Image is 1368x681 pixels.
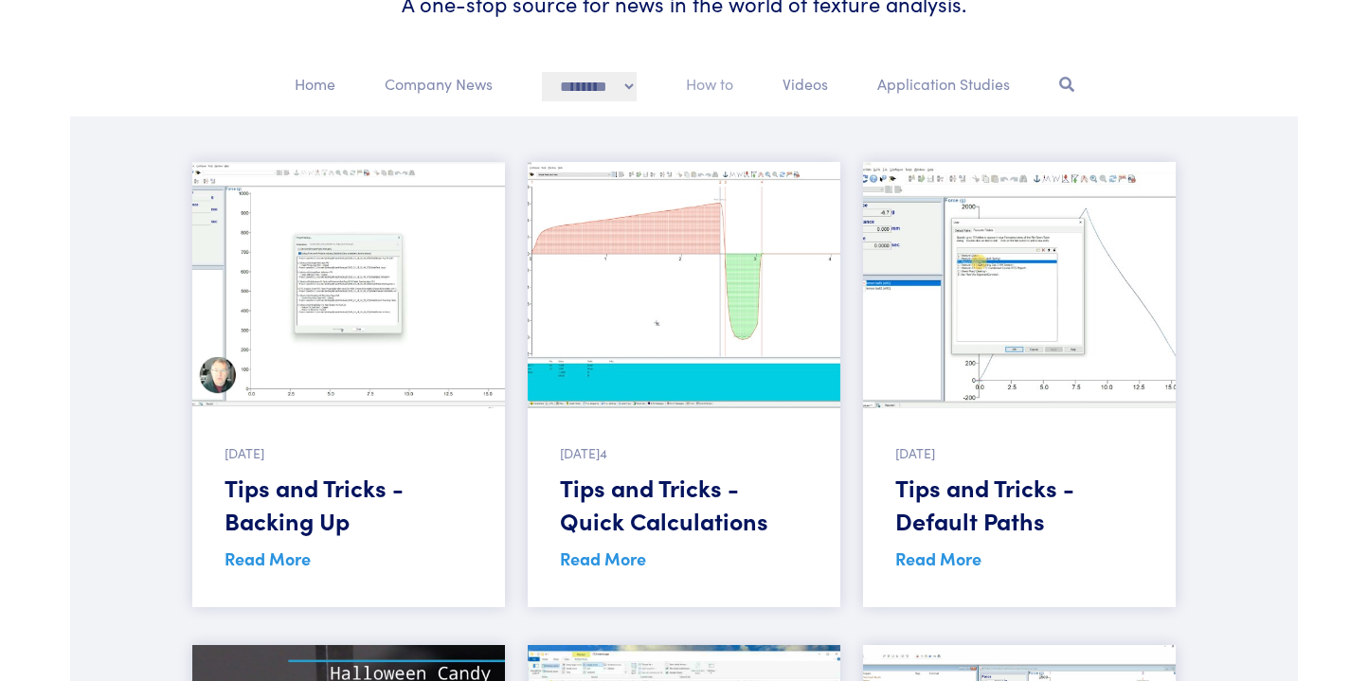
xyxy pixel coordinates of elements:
[528,162,840,408] img: Screenshot of software
[560,547,646,570] a: Read More
[225,471,473,537] h5: Tips and Tricks - Backing Up
[686,72,733,97] p: How to
[783,72,828,97] p: Videos
[560,442,808,463] p: [DATE]4
[560,471,808,537] h5: Tips and Tricks - Quick Calculations
[225,547,311,570] a: Read More
[225,442,473,463] p: [DATE]
[895,547,981,570] a: Read More
[895,442,1143,463] p: [DATE]
[863,162,1176,408] img: Screenshot of software
[895,471,1143,537] h5: Tips and Tricks - Default Paths
[877,72,1010,97] p: Application Studies
[192,162,505,408] img: Screenshot of software
[295,72,335,97] p: Home
[385,72,493,97] p: Company News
